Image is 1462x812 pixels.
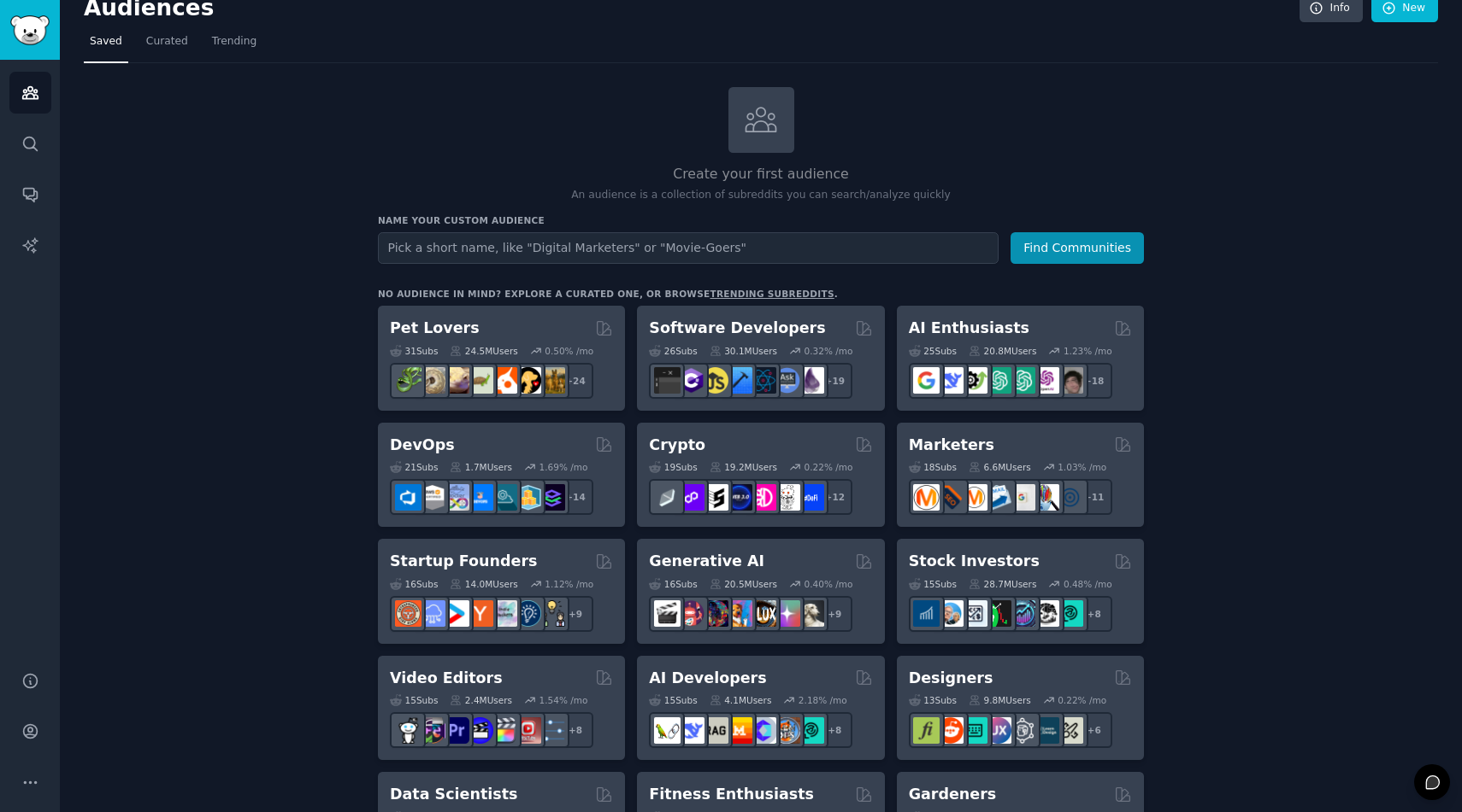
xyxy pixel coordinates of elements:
[750,717,776,744] img: OpenSourceAI
[654,484,681,511] img: ethfinance
[909,551,1040,572] h2: Stock Investors
[1064,345,1112,357] div: 1.23 % /mo
[467,717,493,744] img: VideoEditors
[678,717,704,744] img: DeepSeek
[649,578,697,590] div: 16 Sub s
[913,367,940,394] img: GoogleGeminiAI
[649,551,764,572] h2: Generative AI
[84,28,128,63] a: Saved
[909,784,997,805] h2: Gardeners
[491,717,517,744] img: finalcutpro
[798,600,824,627] img: DreamBooth
[654,600,681,627] img: aivideo
[450,461,512,473] div: 1.7M Users
[491,367,517,394] img: cockatiel
[515,367,541,394] img: PetAdvice
[1057,717,1083,744] img: UX_Design
[678,600,704,627] img: dalle2
[649,318,825,339] h2: Software Developers
[515,717,541,744] img: Youtubevideo
[1057,600,1083,627] img: technicalanalysis
[212,34,256,50] span: Trending
[937,484,964,511] img: bigseo
[750,367,776,394] img: reactnative
[1011,232,1144,264] button: Find Communities
[557,363,593,399] div: + 24
[909,435,994,456] h2: Marketers
[969,578,1036,590] div: 28.7M Users
[378,164,1144,185] h2: Create your first audience
[678,367,704,394] img: csharp
[450,578,517,590] div: 14.0M Users
[649,784,814,805] h2: Fitness Enthusiasts
[1033,484,1059,511] img: MarketingResearch
[649,435,705,456] h2: Crypto
[1076,479,1112,515] div: + 11
[909,345,957,357] div: 25 Sub s
[1033,367,1059,394] img: OpenAIDev
[557,596,593,632] div: + 9
[726,600,752,627] img: sdforall
[726,717,752,744] img: MistralAI
[649,345,697,357] div: 26 Sub s
[378,288,838,300] div: No audience in mind? Explore a curated one, or browse .
[545,578,593,590] div: 1.12 % /mo
[539,484,565,511] img: PlatformEngineers
[1033,717,1059,744] img: learndesign
[816,479,852,515] div: + 12
[702,600,728,627] img: deepdream
[90,34,122,50] span: Saved
[774,717,800,744] img: llmops
[937,600,964,627] img: ValueInvesting
[710,461,777,473] div: 19.2M Users
[539,367,565,394] img: dogbreed
[1033,600,1059,627] img: swingtrading
[1057,367,1083,394] img: ArtificalIntelligence
[726,367,752,394] img: iOSProgramming
[774,367,800,394] img: AskComputerScience
[378,232,999,264] input: Pick a short name, like "Digital Marketers" or "Movie-Goers"
[710,345,777,357] div: 30.1M Users
[390,784,517,805] h2: Data Scientists
[969,461,1031,473] div: 6.6M Users
[774,484,800,511] img: CryptoNews
[419,600,445,627] img: SaaS
[969,694,1031,706] div: 9.8M Users
[390,551,537,572] h2: Startup Founders
[443,484,469,511] img: Docker_DevOps
[557,479,593,515] div: + 14
[390,345,438,357] div: 31 Sub s
[816,712,852,748] div: + 8
[909,461,957,473] div: 18 Sub s
[750,600,776,627] img: FluxAI
[419,717,445,744] img: editors
[909,578,957,590] div: 15 Sub s
[467,600,493,627] img: ycombinator
[390,694,438,706] div: 15 Sub s
[798,484,824,511] img: defi_
[1057,484,1083,511] img: OnlineMarketing
[491,484,517,511] img: platformengineering
[443,367,469,394] img: leopardgeckos
[649,668,766,689] h2: AI Developers
[961,717,987,744] img: UI_Design
[909,668,993,689] h2: Designers
[985,484,1011,511] img: Emailmarketing
[774,600,800,627] img: starryai
[909,694,957,706] div: 13 Sub s
[1058,694,1106,706] div: 0.22 % /mo
[805,578,853,590] div: 0.40 % /mo
[557,712,593,748] div: + 8
[1076,363,1112,399] div: + 18
[678,484,704,511] img: 0xPolygon
[710,289,834,299] a: trending subreddits
[913,484,940,511] img: content_marketing
[419,367,445,394] img: ballpython
[140,28,194,63] a: Curated
[419,484,445,511] img: AWS_Certified_Experts
[961,484,987,511] img: AskMarketing
[961,367,987,394] img: AItoolsCatalog
[539,694,588,706] div: 1.54 % /mo
[206,28,262,63] a: Trending
[443,717,469,744] img: premiere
